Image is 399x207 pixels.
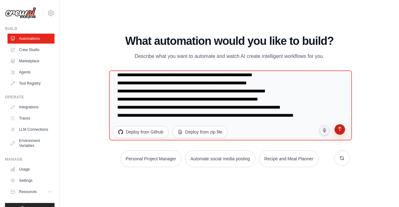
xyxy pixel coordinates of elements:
button: Deploy from zip file [172,126,228,138]
a: Traces [7,113,55,123]
a: Crew Studio [7,45,55,55]
img: Logo [5,7,36,19]
h1: What automation would you like to build? [109,35,349,47]
p: Describe what you want to automate and watch AI create intelligent workflows for you. [125,52,334,60]
iframe: Chat Widget [368,177,399,207]
a: Environment Variables [7,136,55,151]
a: Automations [7,34,55,44]
button: Recipe and Meal Planner [259,150,319,167]
button: Resources [7,187,55,197]
a: Settings [7,176,55,186]
button: Automate social media posting [185,150,255,167]
div: Build [5,26,55,31]
span: Resources [19,189,37,194]
button: Deploy from Github [113,126,169,138]
a: Usage [7,164,55,174]
div: Operate [5,95,55,100]
a: Marketplace [7,56,55,66]
button: Personal Project Manager [120,150,181,167]
a: Agents [7,67,55,77]
div: Manage [5,157,55,162]
a: Tool Registry [7,78,55,88]
a: LLM Connections [7,125,55,134]
a: Integrations [7,102,55,112]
